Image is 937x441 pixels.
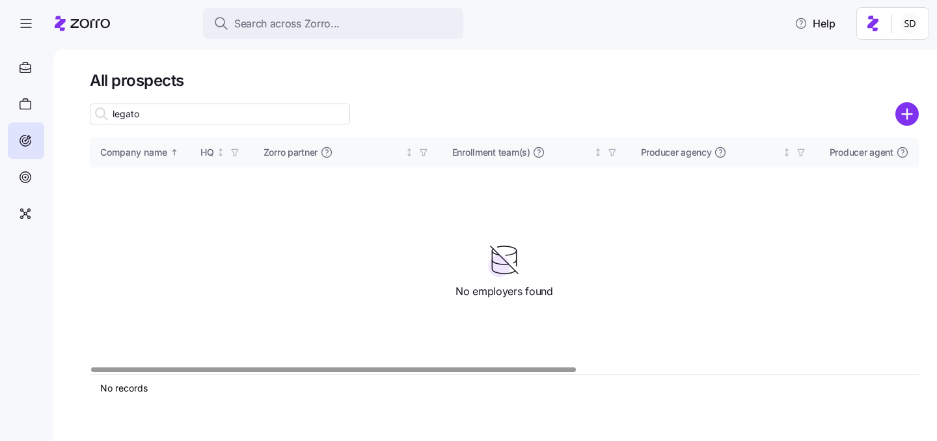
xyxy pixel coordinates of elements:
div: Company name [100,145,167,160]
th: Zorro partnerNot sorted [253,137,442,167]
th: Company nameSorted ascending [90,137,190,167]
th: Producer agencyNot sorted [631,137,819,167]
div: No records [100,382,908,395]
div: Sorted ascending [170,148,179,157]
div: Not sorted [593,148,603,157]
img: 038087f1531ae87852c32fa7be65e69b [900,13,921,34]
span: Enrollment team(s) [452,146,530,159]
button: Search across Zorro... [203,8,463,39]
div: Not sorted [782,148,791,157]
div: Not sorted [216,148,225,157]
input: Search prospect [90,104,350,124]
span: Help [794,16,835,31]
th: Enrollment team(s)Not sorted [442,137,631,167]
span: No employers found [455,283,552,300]
span: Search across Zorro... [234,16,340,32]
span: Producer agency [641,146,712,159]
h1: All prospects [90,70,919,91]
button: Help [784,10,846,36]
svg: add icon [895,102,919,126]
span: Zorro partner [264,146,318,159]
div: HQ [200,145,214,160]
span: Producer agent [830,146,893,159]
div: Not sorted [405,148,414,157]
th: HQNot sorted [190,137,253,167]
